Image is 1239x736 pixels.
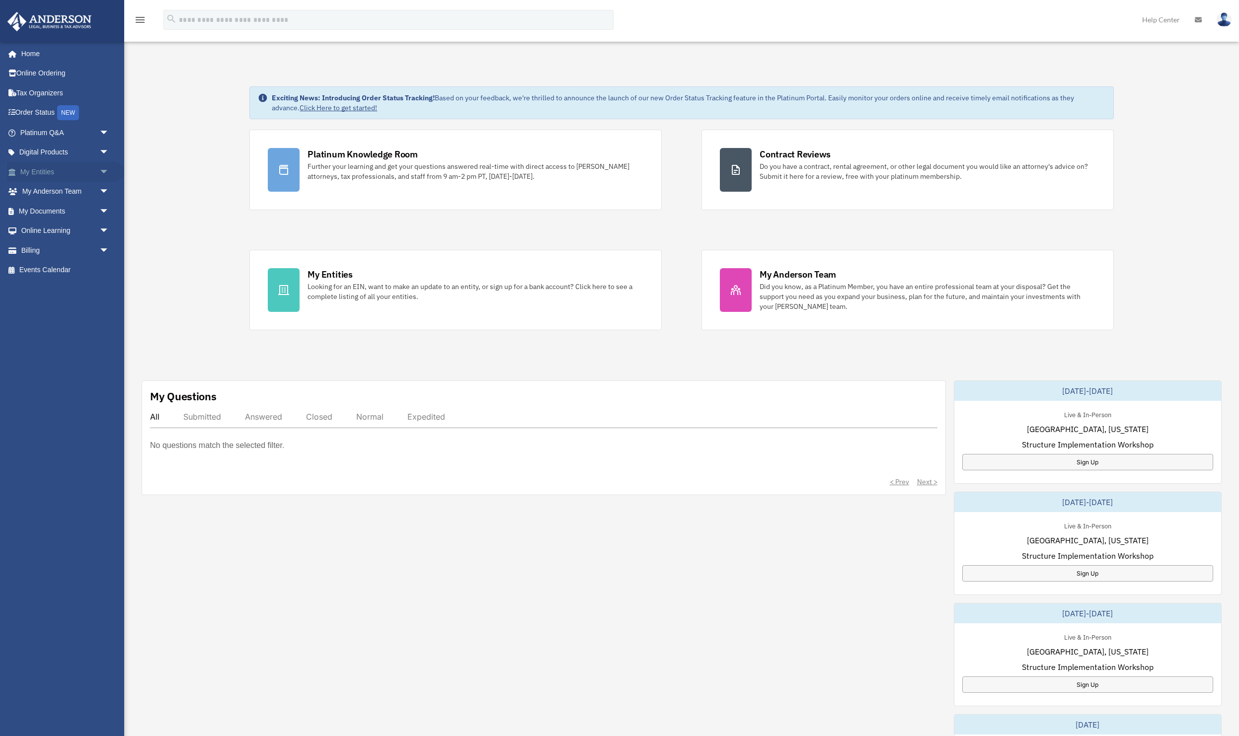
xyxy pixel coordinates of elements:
[701,130,1114,210] a: Contract Reviews Do you have a contract, rental agreement, or other legal document you would like...
[1217,12,1232,27] img: User Pic
[760,282,1095,311] div: Did you know, as a Platinum Member, you have an entire professional team at your disposal? Get th...
[134,17,146,26] a: menu
[962,454,1214,470] a: Sign Up
[1056,409,1119,419] div: Live & In-Person
[356,412,384,422] div: Normal
[150,412,159,422] div: All
[245,412,282,422] div: Answered
[99,201,119,221] span: arrow_drop_down
[166,13,177,24] i: search
[272,93,435,102] strong: Exciting News: Introducing Order Status Tracking!
[99,123,119,143] span: arrow_drop_down
[7,201,124,221] a: My Documentsarrow_drop_down
[4,12,94,31] img: Anderson Advisors Platinum Portal
[407,412,445,422] div: Expedited
[962,565,1214,582] a: Sign Up
[954,381,1222,401] div: [DATE]-[DATE]
[962,676,1214,693] a: Sign Up
[150,389,217,404] div: My Questions
[954,603,1222,623] div: [DATE]-[DATE]
[99,182,119,202] span: arrow_drop_down
[57,105,79,120] div: NEW
[99,240,119,261] span: arrow_drop_down
[99,221,119,241] span: arrow_drop_down
[760,148,831,160] div: Contract Reviews
[300,103,377,112] a: Click Here to get started!
[7,64,124,83] a: Online Ordering
[1022,550,1154,562] span: Structure Implementation Workshop
[308,268,352,281] div: My Entities
[249,130,662,210] a: Platinum Knowledge Room Further your learning and get your questions answered real-time with dire...
[7,83,124,103] a: Tax Organizers
[7,260,124,280] a: Events Calendar
[1022,661,1154,673] span: Structure Implementation Workshop
[134,14,146,26] i: menu
[272,93,1105,113] div: Based on your feedback, we're thrilled to announce the launch of our new Order Status Tracking fe...
[7,123,124,143] a: Platinum Q&Aarrow_drop_down
[308,148,418,160] div: Platinum Knowledge Room
[760,161,1095,181] div: Do you have a contract, rental agreement, or other legal document you would like an attorney's ad...
[701,250,1114,330] a: My Anderson Team Did you know, as a Platinum Member, you have an entire professional team at your...
[306,412,332,422] div: Closed
[1027,423,1149,435] span: [GEOGRAPHIC_DATA], [US_STATE]
[760,268,836,281] div: My Anderson Team
[1022,439,1154,450] span: Structure Implementation Workshop
[7,143,124,162] a: Digital Productsarrow_drop_down
[7,182,124,202] a: My Anderson Teamarrow_drop_down
[7,103,124,123] a: Order StatusNEW
[308,282,643,301] div: Looking for an EIN, want to make an update to an entity, or sign up for a bank account? Click her...
[150,439,284,452] p: No questions match the selected filter.
[7,162,124,182] a: My Entitiesarrow_drop_down
[99,162,119,182] span: arrow_drop_down
[308,161,643,181] div: Further your learning and get your questions answered real-time with direct access to [PERSON_NAM...
[249,250,662,330] a: My Entities Looking for an EIN, want to make an update to an entity, or sign up for a bank accoun...
[183,412,221,422] div: Submitted
[954,715,1222,735] div: [DATE]
[1027,534,1149,546] span: [GEOGRAPHIC_DATA], [US_STATE]
[7,221,124,241] a: Online Learningarrow_drop_down
[7,240,124,260] a: Billingarrow_drop_down
[7,44,119,64] a: Home
[954,492,1222,512] div: [DATE]-[DATE]
[1056,520,1119,530] div: Live & In-Person
[99,143,119,163] span: arrow_drop_down
[1056,631,1119,642] div: Live & In-Person
[1027,646,1149,658] span: [GEOGRAPHIC_DATA], [US_STATE]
